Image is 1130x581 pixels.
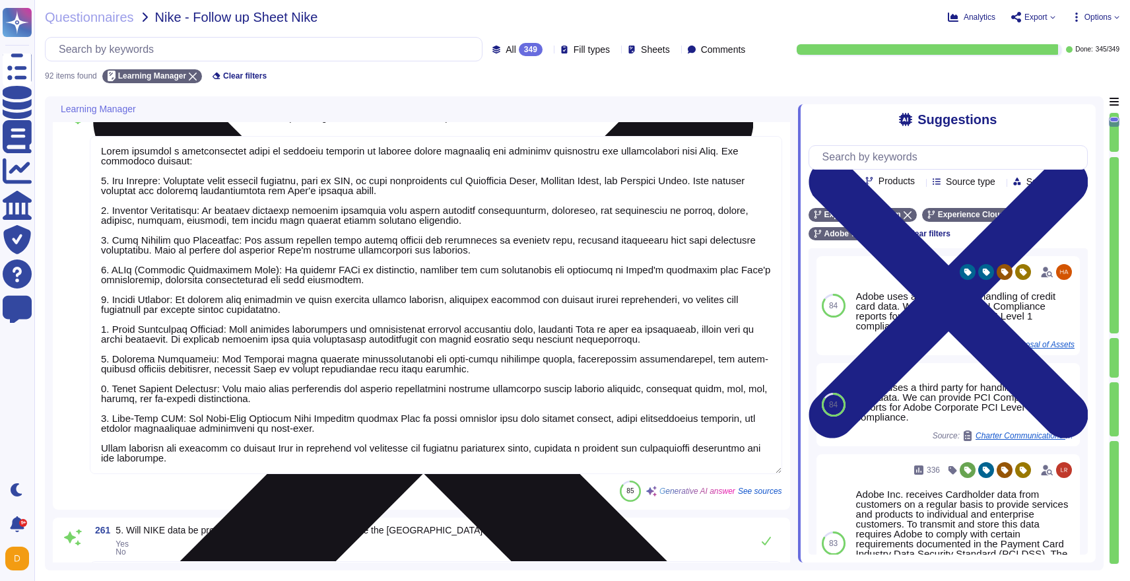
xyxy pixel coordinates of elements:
span: 261 [90,526,110,535]
span: Clear filters [223,72,267,80]
input: Search by keywords [52,38,482,61]
div: 349 [519,43,543,56]
div: 9+ [19,519,27,527]
textarea: Lorem ipsumdol s ametconsectet adipi el seddoeiu temporin ut laboree dolore magnaaliq eni adminim... [90,136,782,474]
span: Comments [701,45,746,54]
span: 84 [829,401,838,409]
span: Learning Manager [61,104,136,114]
span: Fill types [574,45,610,54]
span: See sources [738,487,782,495]
span: Nike - Follow up Sheet Nike [155,11,318,24]
span: 84 [829,302,838,310]
button: Analytics [948,12,995,22]
span: Questionnaires [45,11,134,24]
span: Export [1024,13,1047,21]
img: user [5,547,29,570]
span: Options [1084,13,1112,21]
span: 83 [829,539,838,547]
img: user [1056,462,1072,478]
span: All [506,45,516,54]
span: Analytics [964,13,995,21]
input: Search by keywords [816,146,1087,169]
span: Learning Manager [118,72,186,80]
div: 92 items found [45,72,97,80]
span: Sheets [641,45,670,54]
span: 345 / 349 [1096,46,1119,53]
img: user [1056,264,1072,280]
span: Done: [1075,46,1093,53]
span: 85 [626,487,634,495]
button: user [3,544,38,573]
